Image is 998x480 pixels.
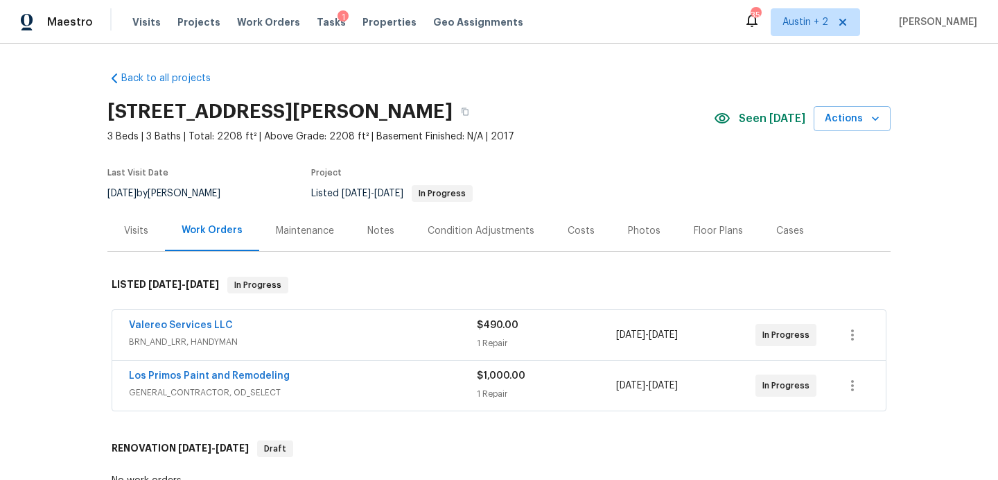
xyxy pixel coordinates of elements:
[107,71,240,85] a: Back to all projects
[107,130,714,144] span: 3 Beds | 3 Baths | Total: 2208 ft² | Above Grade: 2208 ft² | Basement Finished: N/A | 2017
[112,440,249,457] h6: RENOVATION
[367,224,394,238] div: Notes
[107,189,137,198] span: [DATE]
[776,224,804,238] div: Cases
[825,110,879,128] span: Actions
[568,224,595,238] div: Costs
[428,224,534,238] div: Condition Adjustments
[762,328,815,342] span: In Progress
[342,189,371,198] span: [DATE]
[216,443,249,453] span: [DATE]
[616,328,678,342] span: -
[477,320,518,330] span: $490.00
[237,15,300,29] span: Work Orders
[129,335,477,349] span: BRN_AND_LRR, HANDYMAN
[762,379,815,393] span: In Progress
[893,15,977,29] span: [PERSON_NAME]
[276,224,334,238] div: Maintenance
[124,224,148,238] div: Visits
[129,386,477,400] span: GENERAL_CONTRACTOR, OD_SELECT
[616,379,678,393] span: -
[186,280,219,289] span: [DATE]
[259,442,292,456] span: Draft
[649,330,678,340] span: [DATE]
[413,189,471,198] span: In Progress
[628,224,660,238] div: Photos
[112,277,219,293] h6: LISTED
[782,15,828,29] span: Austin + 2
[374,189,403,198] span: [DATE]
[338,10,349,24] div: 1
[132,15,161,29] span: Visits
[649,381,678,391] span: [DATE]
[751,8,760,22] div: 35
[694,224,743,238] div: Floor Plans
[182,223,243,237] div: Work Orders
[107,427,891,471] div: RENOVATION [DATE]-[DATE]Draft
[107,169,168,177] span: Last Visit Date
[739,112,805,126] span: Seen [DATE]
[229,278,287,292] span: In Progress
[129,371,290,381] a: Los Primos Paint and Remodeling
[342,189,403,198] span: -
[477,371,525,381] span: $1,000.00
[477,387,616,401] div: 1 Repair
[107,105,453,119] h2: [STREET_ADDRESS][PERSON_NAME]
[433,15,523,29] span: Geo Assignments
[148,280,182,289] span: [DATE]
[177,15,220,29] span: Projects
[616,381,645,391] span: [DATE]
[317,17,346,27] span: Tasks
[311,189,473,198] span: Listed
[178,443,249,453] span: -
[47,15,93,29] span: Maestro
[178,443,211,453] span: [DATE]
[616,330,645,340] span: [DATE]
[814,106,891,132] button: Actions
[129,320,233,330] a: Valereo Services LLC
[311,169,342,177] span: Project
[148,280,219,289] span: -
[107,185,237,202] div: by [PERSON_NAME]
[107,263,891,307] div: LISTED [DATE]-[DATE]In Progress
[477,336,616,350] div: 1 Repair
[362,15,417,29] span: Properties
